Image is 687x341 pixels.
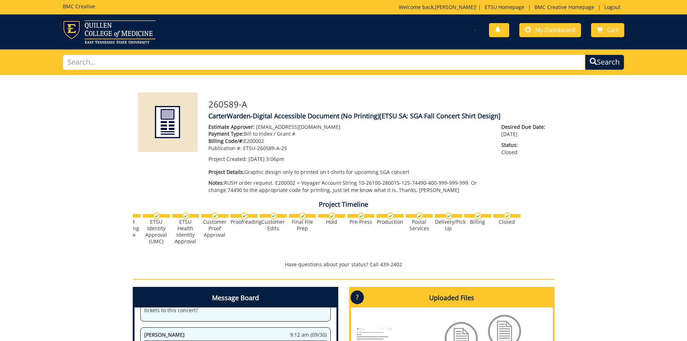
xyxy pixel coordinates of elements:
[358,213,365,219] img: checkmark
[504,213,511,219] img: checkmark
[144,331,185,338] span: [PERSON_NAME]
[241,213,248,219] img: checkmark
[351,290,364,304] p: ?
[208,169,245,175] span: Project Details:
[501,141,549,149] span: Status:
[501,123,549,131] span: Desired Due Date:
[387,213,394,219] img: checkmark
[290,331,327,338] span: 9:12 am (09/30)
[601,4,624,10] a: Logout
[230,219,257,225] div: Proofreading
[212,213,219,219] img: checkmark
[379,112,501,120] span: [ETSU SA: SGA Fall Concert Shirt Design]
[607,26,618,34] span: Cart
[243,145,287,152] span: ETSU-260589-A-25
[406,219,433,232] div: Postal Services
[481,4,528,10] a: ETSU Homepage
[208,123,255,130] span: Estimate Approver:
[318,219,345,225] div: Hold
[208,137,491,145] p: E200002
[138,92,198,152] img: Product featured image
[208,156,247,162] span: Project Created:
[445,213,452,219] img: checkmark
[435,219,462,232] div: Delivery/Pick Up
[585,54,624,70] button: Search
[208,169,491,176] p: Graphic design only to printed on t-shirts for upcoming SGA concert
[208,145,242,152] span: Publication #:
[135,289,336,307] h4: Message Board
[351,289,553,307] h4: Uploaded Files
[208,113,549,120] h4: CarterWarden-Digital Accessible Document (No Printing)
[591,23,624,37] a: Cart
[133,261,555,268] p: Have questions about your status? Call 439-2402
[248,156,284,162] span: [DATE] 3:06pm
[63,20,155,44] img: ETSU logo
[143,219,170,245] div: ETSU Identity Approval (UMC)
[435,4,475,10] a: [PERSON_NAME]
[208,179,491,194] p: RUSH order request. E200002 = Voyager Account String 10-26100-280015-125-74490-400-999-999-999. O...
[208,137,244,144] span: Billing Code/#:
[133,201,555,208] h4: Project Timeline
[329,213,335,219] img: checkmark
[208,130,244,137] span: Payment Type:
[416,213,423,219] img: checkmark
[347,219,374,225] div: Pre-Press
[201,219,228,238] div: Customer Proof Approval
[464,219,491,225] div: Billing
[208,130,491,137] p: Bill to Index / Grant #
[501,123,549,138] p: [DATE]
[399,4,624,11] p: Welcome back, ! | | |
[182,213,189,219] img: checkmark
[531,4,598,10] a: BMC Creative Homepage
[153,213,160,219] img: checkmark
[260,219,287,232] div: Customer Edits
[289,219,316,232] div: Final File Prep
[270,213,277,219] img: checkmark
[208,100,549,109] h3: 260589-A
[376,219,404,225] div: Production
[535,26,575,34] span: My Dashboard
[519,23,581,37] a: My Dashboard
[493,219,520,225] div: Closed
[501,141,549,156] p: Closed
[299,213,306,219] img: checkmark
[172,219,199,245] div: ETSU Health Identity Approval
[208,123,491,131] p: [EMAIL_ADDRESS][DOMAIN_NAME]
[208,179,224,186] span: Notes:
[475,213,481,219] img: checkmark
[63,54,586,70] input: Search...
[63,4,95,9] h5: BMC Creative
